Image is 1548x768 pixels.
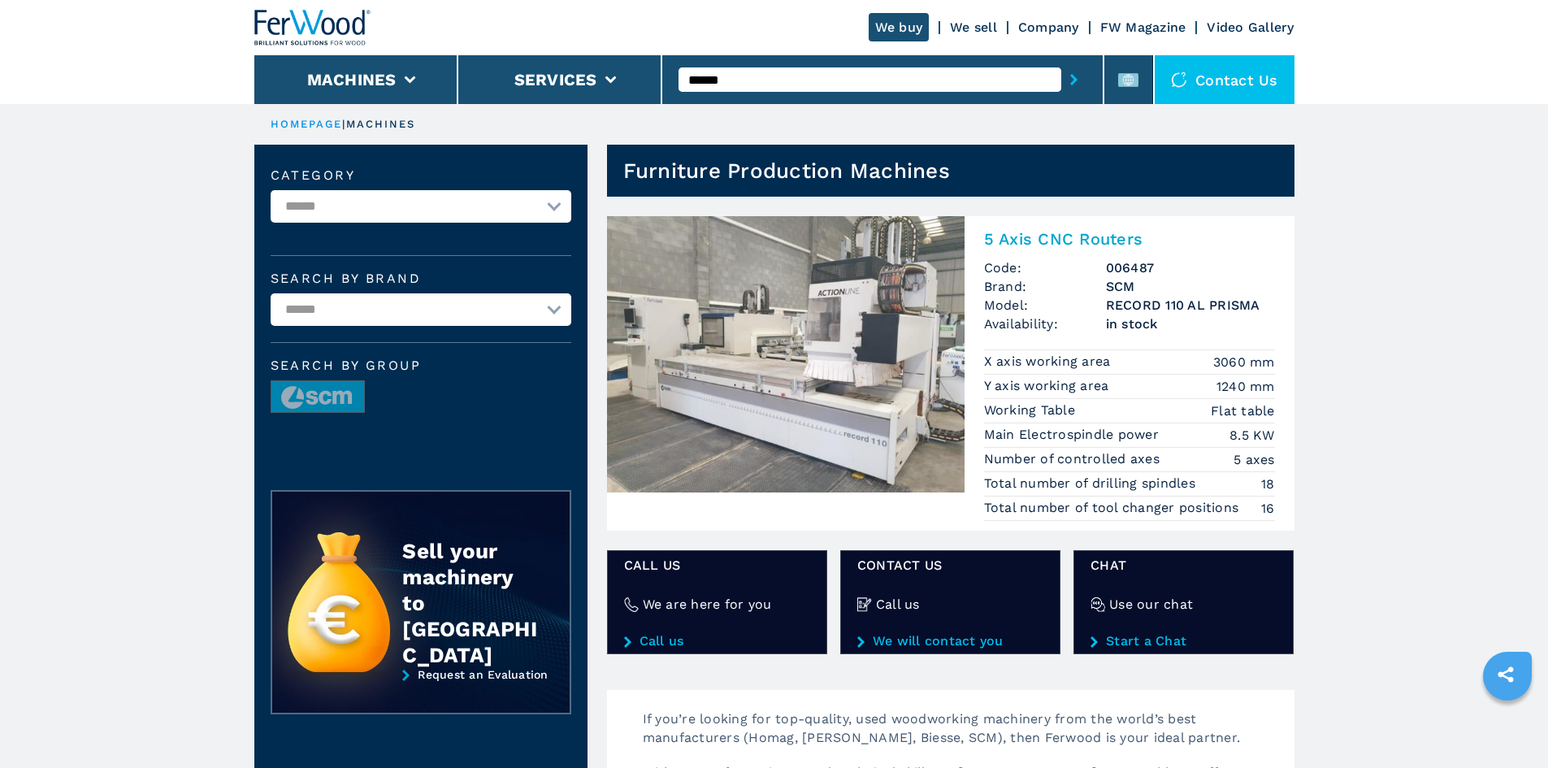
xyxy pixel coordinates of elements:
[1109,595,1193,614] h4: Use our chat
[346,117,416,132] p: machines
[950,20,997,35] a: We sell
[869,13,930,41] a: We buy
[271,118,343,130] a: HOMEPAGE
[984,315,1106,333] span: Availability:
[271,359,571,372] span: Search by group
[254,10,371,46] img: Ferwood
[271,668,571,727] a: Request an Evaluation
[271,169,571,182] label: Category
[857,556,1043,575] span: CONTACT US
[1216,377,1275,396] em: 1240 mm
[271,381,364,414] img: image
[1106,258,1275,277] h3: 006487
[984,450,1164,468] p: Number of controlled axes
[984,353,1115,371] p: X axis working area
[1155,55,1294,104] div: Contact us
[402,538,537,668] div: Sell your machinery to [GEOGRAPHIC_DATA]
[627,709,1294,763] p: If you’re looking for top-quality, used woodworking machinery from the world’s best manufacturers...
[984,426,1164,444] p: Main Electrospindle power
[1229,426,1275,445] em: 8.5 KW
[624,634,810,649] a: Call us
[1091,597,1105,612] img: Use our chat
[271,272,571,285] label: Search by brand
[624,556,810,575] span: Call us
[857,597,872,612] img: Call us
[1234,450,1275,469] em: 5 axes
[1479,695,1536,756] iframe: Chat
[1207,20,1294,35] a: Video Gallery
[1211,401,1275,420] em: Flat table
[307,70,397,89] button: Machines
[1061,61,1086,98] button: submit-button
[643,595,772,614] h4: We are here for you
[1261,499,1275,518] em: 16
[623,158,950,184] h1: Furniture Production Machines
[1091,634,1277,649] a: Start a Chat
[624,597,639,612] img: We are here for you
[1106,315,1275,333] span: in stock
[876,595,920,614] h4: Call us
[984,377,1113,395] p: Y axis working area
[984,296,1106,315] span: Model:
[1261,475,1275,493] em: 18
[1100,20,1186,35] a: FW Magazine
[1485,654,1526,695] a: sharethis
[342,118,345,130] span: |
[984,258,1106,277] span: Code:
[607,216,1294,531] a: 5 Axis CNC Routers SCM RECORD 110 AL PRISMA5 Axis CNC RoutersCode:006487Brand:SCMModel:RECORD 110...
[984,277,1106,296] span: Brand:
[607,216,965,492] img: 5 Axis CNC Routers SCM RECORD 110 AL PRISMA
[1106,277,1275,296] h3: SCM
[1018,20,1079,35] a: Company
[1213,353,1275,371] em: 3060 mm
[1106,296,1275,315] h3: RECORD 110 AL PRISMA
[1171,72,1187,88] img: Contact us
[984,229,1275,249] h2: 5 Axis CNC Routers
[984,475,1200,492] p: Total number of drilling spindles
[857,634,1043,649] a: We will contact you
[984,499,1243,517] p: Total number of tool changer positions
[1091,556,1277,575] span: Chat
[514,70,597,89] button: Services
[984,401,1080,419] p: Working Table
